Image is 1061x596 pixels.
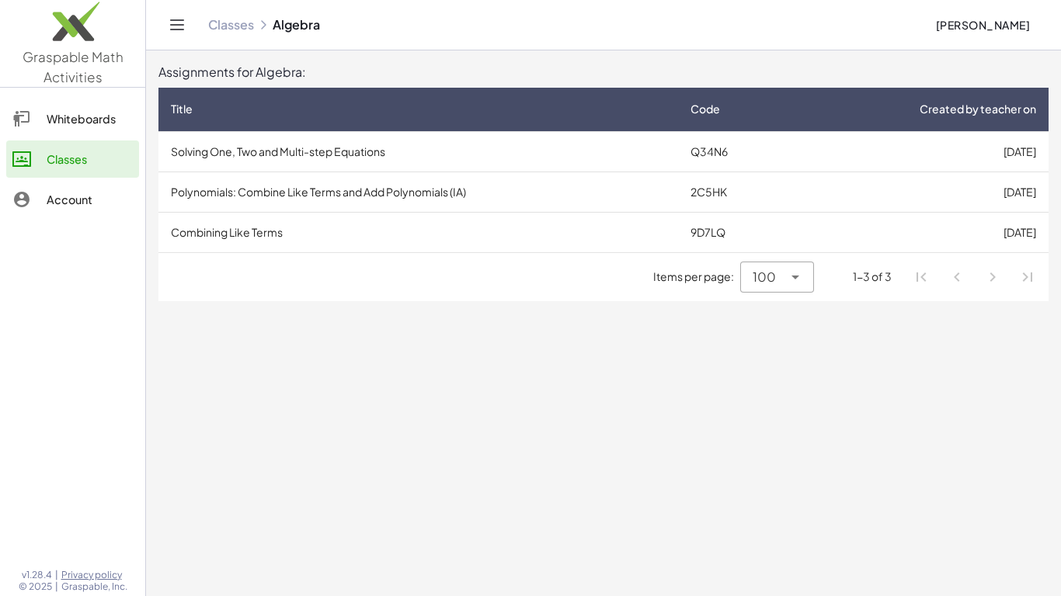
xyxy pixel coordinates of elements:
span: Graspable, Inc. [61,580,127,593]
div: Whiteboards [47,109,133,128]
div: Account [47,190,133,209]
span: Title [171,101,193,117]
span: 100 [753,268,776,286]
td: Polynomials: Combine Like Terms and Add Polynomials (IA) [158,172,678,212]
button: [PERSON_NAME] [923,11,1042,39]
div: Assignments for Algebra: [158,63,1049,81]
td: Combining Like Terms [158,212,678,252]
span: © 2025 [19,580,52,593]
span: [PERSON_NAME] [935,18,1030,32]
span: | [55,580,58,593]
td: [DATE] [792,172,1049,212]
a: Privacy policy [61,569,127,581]
td: 2C5HK [678,172,793,212]
span: Created by teacher on [920,101,1036,117]
span: v1.28.4 [22,569,52,581]
span: Graspable Math Activities [23,48,123,85]
div: Classes [47,150,133,168]
td: Solving One, Two and Multi-step Equations [158,131,678,172]
button: Toggle navigation [165,12,190,37]
span: Items per page: [653,269,740,285]
a: Classes [6,140,139,178]
span: | [55,569,58,581]
td: 9D7LQ [678,212,793,252]
a: Classes [208,17,254,33]
td: [DATE] [792,131,1049,172]
td: Q34N6 [678,131,793,172]
div: 1-3 of 3 [853,269,892,285]
td: [DATE] [792,212,1049,252]
span: Code [691,101,720,117]
a: Whiteboards [6,100,139,137]
nav: Pagination Navigation [904,259,1045,295]
a: Account [6,181,139,218]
